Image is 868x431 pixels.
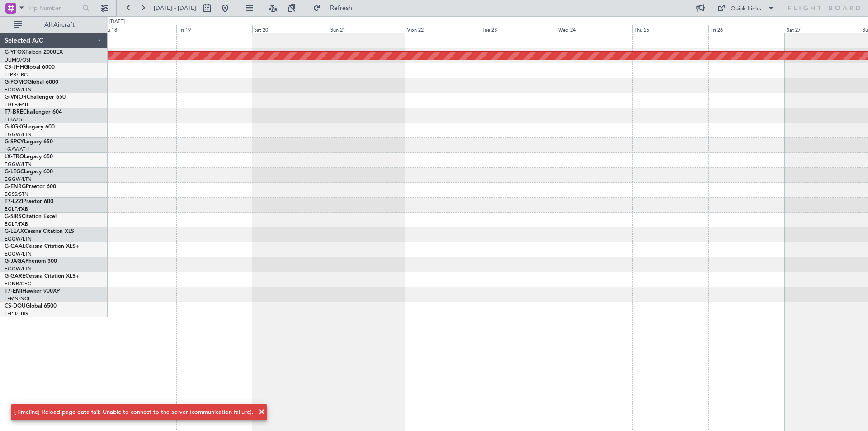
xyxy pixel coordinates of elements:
button: Refresh [309,1,363,15]
a: EGGW/LTN [5,176,32,183]
a: LFPB/LBG [5,71,28,78]
div: [Timeline] Reload page data fail: Unable to connect to the server (communication failure). [14,408,254,417]
div: Sun 21 [329,25,405,33]
a: EGLF/FAB [5,101,28,108]
a: G-ENRGPraetor 600 [5,184,56,189]
span: G-GARE [5,274,25,279]
div: Fri 26 [708,25,784,33]
a: EGGW/LTN [5,265,32,272]
span: CS-JHH [5,65,24,70]
div: Sat 27 [785,25,861,33]
a: LGAV/ATH [5,146,29,153]
span: All Aircraft [24,22,95,28]
a: G-GAALCessna Citation XLS+ [5,244,79,249]
a: EGGW/LTN [5,251,32,257]
span: [DATE] - [DATE] [154,4,196,12]
div: Tue 23 [481,25,557,33]
span: G-FOMO [5,80,28,85]
span: G-YFOX [5,50,25,55]
button: All Aircraft [10,18,98,32]
a: T7-BREChallenger 604 [5,109,62,115]
a: EGSS/STN [5,191,28,198]
span: T7-BRE [5,109,23,115]
div: Wed 24 [557,25,632,33]
span: CS-DOU [5,303,26,309]
span: G-JAGA [5,259,25,264]
a: EGGW/LTN [5,161,32,168]
a: LFMN/NCE [5,295,31,302]
span: T7-LZZI [5,199,23,204]
a: EGGW/LTN [5,86,32,93]
a: G-SIRSCitation Excel [5,214,57,219]
a: UUMO/OSF [5,57,32,63]
span: G-SPCY [5,139,24,145]
div: Quick Links [731,5,761,14]
a: G-SPCYLegacy 650 [5,139,53,145]
span: G-GAAL [5,244,25,249]
span: G-LEGC [5,169,24,175]
a: LFPB/LBG [5,310,28,317]
button: Quick Links [712,1,779,15]
a: G-FOMOGlobal 6000 [5,80,58,85]
div: Thu 18 [100,25,176,33]
div: Thu 25 [632,25,708,33]
div: [DATE] [109,18,125,26]
span: G-LEAX [5,229,24,234]
a: EGNR/CEG [5,280,32,287]
a: T7-LZZIPraetor 600 [5,199,53,204]
div: Sat 20 [252,25,328,33]
a: G-JAGAPhenom 300 [5,259,57,264]
a: CS-JHHGlobal 6000 [5,65,55,70]
a: EGLF/FAB [5,206,28,213]
span: LX-TRO [5,154,24,160]
a: T7-EMIHawker 900XP [5,289,60,294]
a: CS-DOUGlobal 6500 [5,303,57,309]
input: Trip Number [28,1,80,15]
span: T7-EMI [5,289,22,294]
a: G-GARECessna Citation XLS+ [5,274,79,279]
a: G-LEAXCessna Citation XLS [5,229,74,234]
a: EGLF/FAB [5,221,28,227]
a: EGGW/LTN [5,236,32,242]
a: G-KGKGLegacy 600 [5,124,55,130]
a: LX-TROLegacy 650 [5,154,53,160]
div: Mon 22 [405,25,481,33]
a: G-VNORChallenger 650 [5,95,66,100]
a: LTBA/ISL [5,116,25,123]
a: G-YFOXFalcon 2000EX [5,50,63,55]
span: G-ENRG [5,184,26,189]
span: G-VNOR [5,95,27,100]
a: G-LEGCLegacy 600 [5,169,53,175]
div: Fri 19 [176,25,252,33]
span: Refresh [322,5,360,11]
a: EGGW/LTN [5,131,32,138]
span: G-SIRS [5,214,22,219]
span: G-KGKG [5,124,26,130]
